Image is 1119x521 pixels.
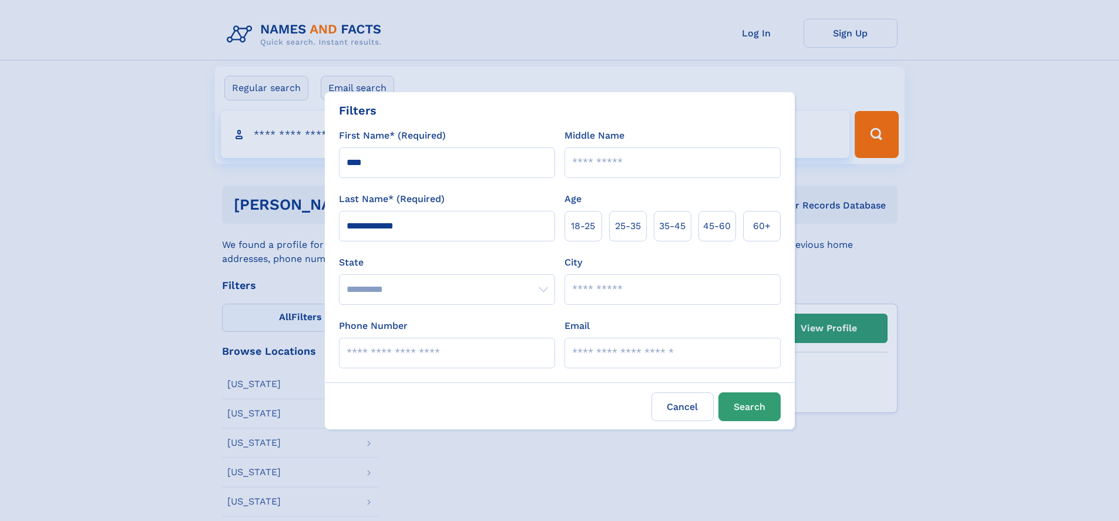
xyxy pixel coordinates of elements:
[651,392,714,421] label: Cancel
[339,102,377,119] div: Filters
[659,219,685,233] span: 35‑45
[339,256,555,270] label: State
[703,219,731,233] span: 45‑60
[564,256,582,270] label: City
[564,192,582,206] label: Age
[718,392,781,421] button: Search
[571,219,595,233] span: 18‑25
[339,129,446,143] label: First Name* (Required)
[564,129,624,143] label: Middle Name
[564,319,590,333] label: Email
[339,319,408,333] label: Phone Number
[753,219,771,233] span: 60+
[339,192,445,206] label: Last Name* (Required)
[615,219,641,233] span: 25‑35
